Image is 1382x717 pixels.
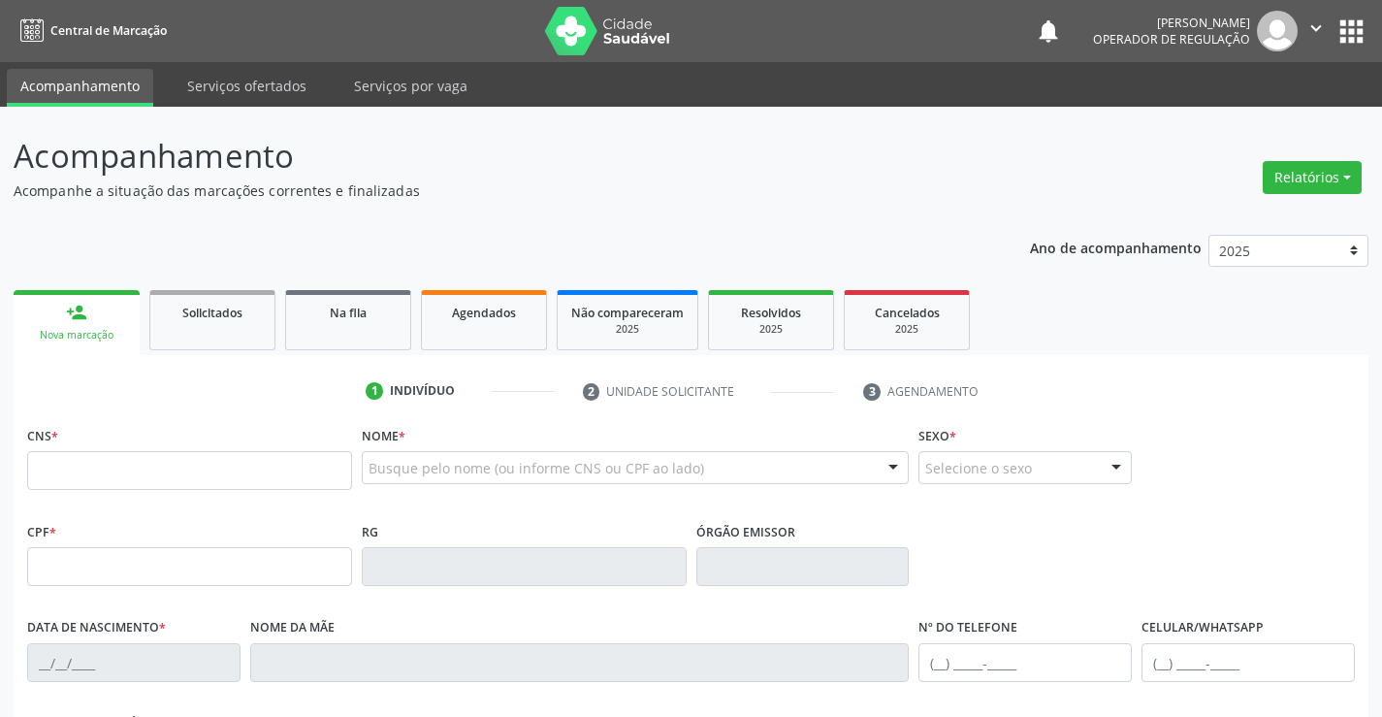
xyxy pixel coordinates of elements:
a: Central de Marcação [14,15,167,47]
div: Nova marcação [27,328,126,342]
input: (__) _____-_____ [1141,643,1355,682]
span: Solicitados [182,305,242,321]
label: CPF [27,517,56,547]
span: Operador de regulação [1093,31,1250,48]
p: Ano de acompanhamento [1030,235,1202,259]
div: person_add [66,302,87,323]
span: Agendados [452,305,516,321]
p: Acompanhe a situação das marcações correntes e finalizadas [14,180,962,201]
img: img [1257,11,1298,51]
label: Nº do Telefone [918,613,1017,643]
label: CNS [27,421,58,451]
p: Acompanhamento [14,132,962,180]
label: Nome [362,421,405,451]
div: 2025 [723,322,820,337]
label: RG [362,517,378,547]
label: Sexo [918,421,956,451]
a: Serviços por vaga [340,69,481,103]
span: Na fila [330,305,367,321]
a: Serviços ofertados [174,69,320,103]
a: Acompanhamento [7,69,153,107]
label: Data de nascimento [27,613,166,643]
div: 1 [366,382,383,400]
label: Celular/WhatsApp [1141,613,1264,643]
label: Órgão emissor [696,517,795,547]
span: Resolvidos [741,305,801,321]
i:  [1305,17,1327,39]
button: notifications [1035,17,1062,45]
button: Relatórios [1263,161,1362,194]
button:  [1298,11,1334,51]
span: Central de Marcação [50,22,167,39]
div: 2025 [571,322,684,337]
input: __/__/____ [27,643,241,682]
div: Indivíduo [390,382,455,400]
span: Não compareceram [571,305,684,321]
span: Cancelados [875,305,940,321]
div: 2025 [858,322,955,337]
input: (__) _____-_____ [918,643,1132,682]
span: Selecione o sexo [925,458,1032,478]
div: [PERSON_NAME] [1093,15,1250,31]
span: Busque pelo nome (ou informe CNS ou CPF ao lado) [369,458,704,478]
button: apps [1334,15,1368,49]
label: Nome da mãe [250,613,335,643]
